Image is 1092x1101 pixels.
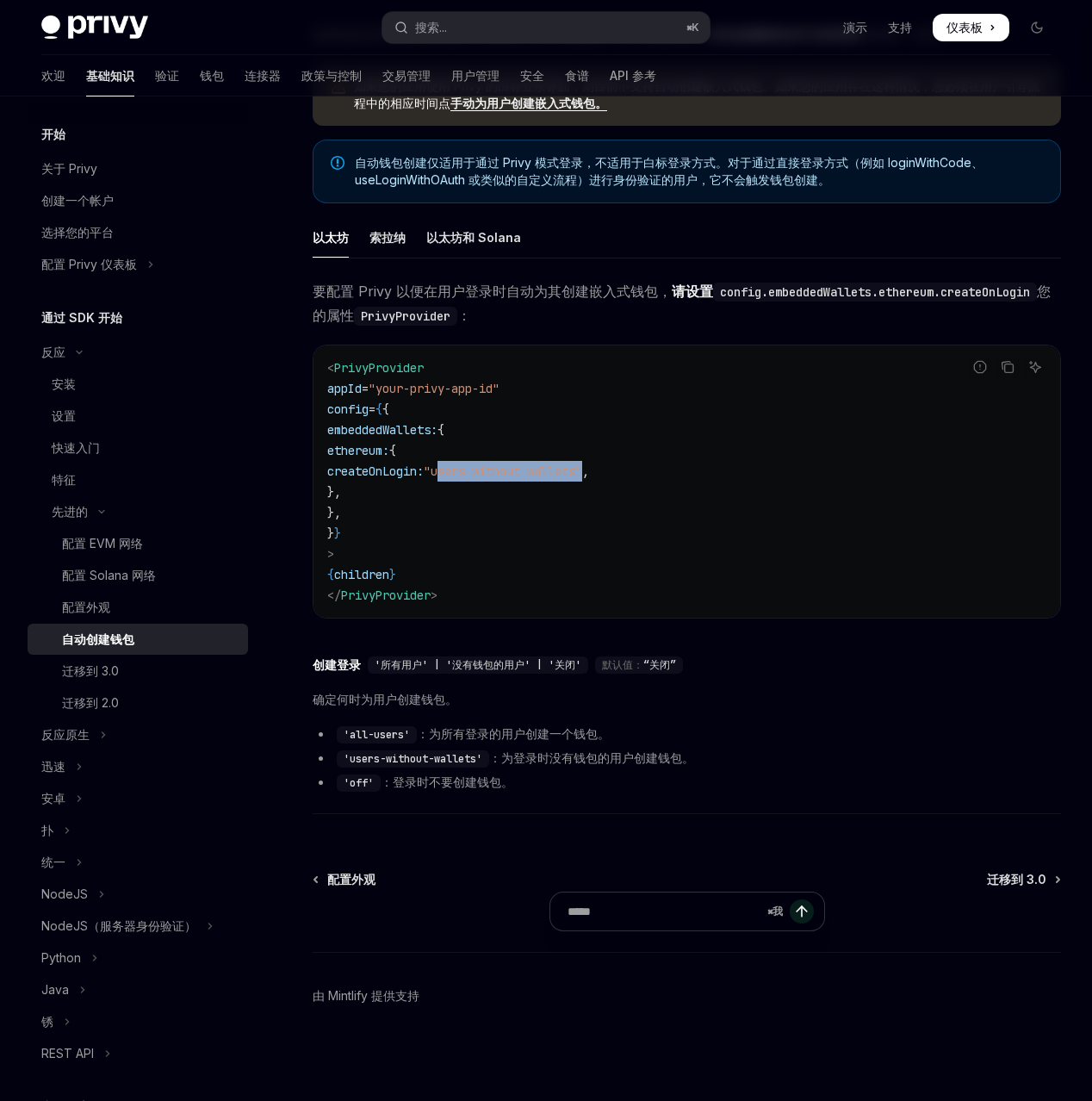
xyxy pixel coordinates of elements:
font: 快速入门 [52,440,100,455]
span: } [334,526,341,541]
font: 设置 [52,408,76,423]
font: 交易管理 [382,68,431,83]
button: 切换 NodeJS（服务器身份验证）部分 [28,911,248,942]
a: 手动为用户创建嵌入式钱包。 [450,96,607,111]
a: 快速入门 [28,432,248,463]
span: < [327,360,334,376]
span: PrivyProvider [341,588,431,603]
a: 配置外观 [28,592,248,623]
font: 连接器 [245,68,281,83]
font: 迁移到 3.0 [62,663,119,678]
button: 切换 Rust 部分 [28,1006,248,1037]
span: , [582,463,589,479]
a: 基础知识 [86,55,134,96]
font: 选择您的平台 [41,225,114,239]
font: 开始 [41,127,65,141]
font: ：为登录时没有钱包的用户创建钱包。 [489,750,694,765]
a: 交易管理 [382,55,431,96]
span: "your-privy-app-id" [369,381,499,396]
font: 配置 Privy 仪表板 [41,257,137,271]
span: { [375,401,382,417]
a: 关于 Privy [28,153,248,184]
a: 支持 [888,19,912,36]
a: 自动创建钱包 [28,624,248,655]
font: 政策与控制 [301,68,362,83]
font: 配置 Solana 网络 [62,568,156,582]
a: 迁移到 2.0 [28,687,248,718]
a: 仪表板 [933,14,1009,41]
a: 连接器 [245,55,281,96]
span: PrivyProvider [334,360,424,376]
span: embeddedWallets: [327,422,437,438]
a: API 参考 [610,55,656,96]
button: 切换 Python 部分 [28,942,248,973]
font: 手动为用户创建嵌入式钱包。 [450,96,607,110]
button: 切换 NodeJS 部分 [28,879,248,910]
a: 欢迎 [41,55,65,96]
font: 先进的 [52,504,88,519]
a: 演示 [843,19,867,36]
span: "users-without-wallets" [424,463,582,479]
span: appId [327,381,362,396]
a: 验证 [155,55,179,96]
font: 迁移到 3.0 [987,872,1046,886]
code: config.embeddedWallets.ethereum.createOnLogin [713,283,1037,302]
font: 通过 SDK 开始 [41,310,122,325]
button: 报告错误代码 [969,356,991,378]
font: 迅速 [41,759,65,774]
font: NodeJS [41,886,88,901]
span: }, [327,505,341,520]
a: 特征 [28,464,248,495]
font: NodeJS（服务器身份验证） [41,918,196,933]
button: 发送消息 [790,899,814,924]
font: Java [41,982,69,997]
a: 设置 [28,401,248,432]
span: }, [327,484,341,500]
span: = [362,381,369,396]
font: 自动钱包创建仅适用于通过 Privy 模式登录，不适用于白标登录方式。对于通过直接登录方式（例如 loginWithCode、useLoginWithOAuth 或类似的自定义流程）进行身份验证... [355,155,983,187]
font: 配置外观 [62,600,110,614]
span: } [327,526,334,541]
span: </ [327,588,341,603]
input: 提问... [568,893,760,930]
span: } [389,567,396,582]
font: 默认值： [602,658,643,672]
font: 搜索... [415,20,447,34]
img: 深色标志 [41,16,148,40]
span: ethereum: [327,443,389,458]
font: 配置 EVM 网络 [62,536,143,550]
span: > [327,546,334,562]
button: 切换暗模式 [1023,14,1051,41]
code: 'users-without-wallets' [337,750,489,768]
button: 询问人工智能 [1024,356,1046,378]
font: 特征 [52,472,76,487]
a: 安装 [28,369,248,400]
a: 创建一个帐户 [28,185,248,216]
font: API 参考 [610,68,656,83]
font: ⌘ [686,21,692,34]
font: 请设置 [672,283,713,300]
button: 切换 Java 部分 [28,974,248,1005]
span: { [327,567,334,582]
font: 用户管理 [451,68,499,83]
font: 安全 [520,68,544,83]
a: 食谱 [565,55,589,96]
font: 扑 [41,823,53,837]
button: 复制代码块中的内容 [996,356,1019,378]
font: 以太坊和 Solana [426,230,521,245]
button: 切换 Flutter 部分 [28,815,248,846]
font: ：为所有登录的用户创建一个钱包。 [417,726,610,741]
button: 切换 Android 部分 [28,783,248,814]
a: 迁移到 3.0 [987,871,1059,888]
button: 打开搜索 [382,12,710,43]
svg: 笔记 [331,156,344,170]
font: 验证 [155,68,179,83]
span: > [431,588,437,603]
font: 以太坊 [313,230,349,245]
font: 统一 [41,855,65,869]
font: 迁移到 2.0 [62,695,119,710]
font: 安卓 [41,791,65,806]
button: 切换配置 Privy 仪表板部分 [28,249,248,280]
font: REST API [41,1046,94,1061]
span: createOnLogin: [327,463,424,479]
